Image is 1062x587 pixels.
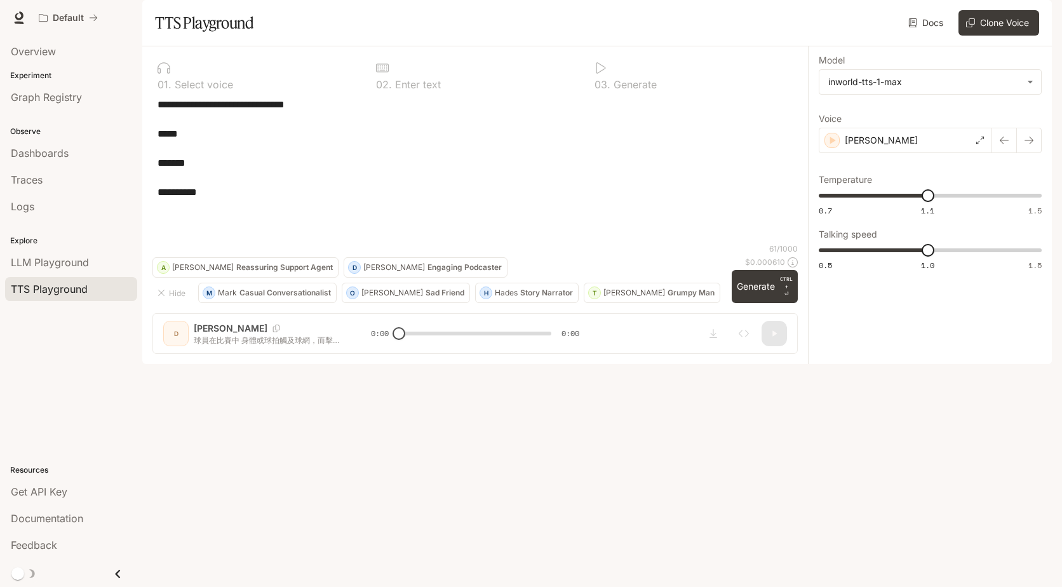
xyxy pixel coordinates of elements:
[427,264,502,271] p: Engaging Podcaster
[819,70,1041,94] div: inworld-tts-1-max
[203,283,215,303] div: M
[172,264,234,271] p: [PERSON_NAME]
[344,257,507,278] button: D[PERSON_NAME]Engaging Podcaster
[668,289,715,297] p: Grumpy Man
[152,257,339,278] button: A[PERSON_NAME]Reassuring Support Agent
[921,205,934,216] span: 1.1
[342,283,470,303] button: O[PERSON_NAME]Sad Friend
[155,10,253,36] h1: TTS Playground
[152,283,193,303] button: Hide
[1028,205,1042,216] span: 1.5
[520,289,573,297] p: Story Narrator
[595,79,610,90] p: 0 3 .
[780,275,793,290] p: CTRL +
[495,289,518,297] p: Hades
[376,79,392,90] p: 0 2 .
[819,56,845,65] p: Model
[584,283,720,303] button: T[PERSON_NAME]Grumpy Man
[921,260,934,271] span: 1.0
[158,257,169,278] div: A
[958,10,1039,36] button: Clone Voice
[819,260,832,271] span: 0.5
[361,289,423,297] p: [PERSON_NAME]
[589,283,600,303] div: T
[158,79,171,90] p: 0 1 .
[819,175,872,184] p: Temperature
[347,283,358,303] div: O
[363,264,425,271] p: [PERSON_NAME]
[218,289,237,297] p: Mark
[198,283,337,303] button: MMarkCasual Conversationalist
[236,264,333,271] p: Reassuring Support Agent
[819,205,832,216] span: 0.7
[239,289,331,297] p: Casual Conversationalist
[610,79,657,90] p: Generate
[828,76,1021,88] div: inworld-tts-1-max
[1028,260,1042,271] span: 1.5
[780,275,793,298] p: ⏎
[33,5,104,30] button: All workspaces
[53,13,84,24] p: Default
[426,289,464,297] p: Sad Friend
[732,270,798,303] button: GenerateCTRL +⏎
[171,79,233,90] p: Select voice
[845,134,918,147] p: [PERSON_NAME]
[906,10,948,36] a: Docs
[349,257,360,278] div: D
[603,289,665,297] p: [PERSON_NAME]
[475,283,579,303] button: HHadesStory Narrator
[480,283,492,303] div: H
[819,114,842,123] p: Voice
[392,79,441,90] p: Enter text
[819,230,877,239] p: Talking speed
